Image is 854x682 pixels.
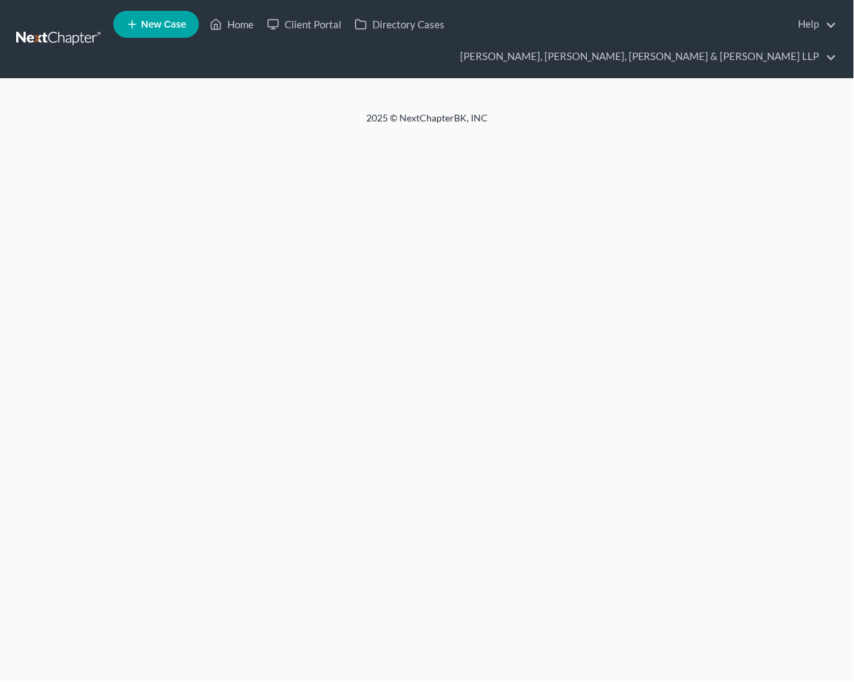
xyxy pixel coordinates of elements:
a: [PERSON_NAME], [PERSON_NAME], [PERSON_NAME] & [PERSON_NAME] LLP [453,45,837,69]
a: Home [203,12,260,36]
a: Help [792,12,837,36]
div: 2025 © NextChapterBK, INC [42,111,812,136]
new-legal-case-button: New Case [113,11,199,38]
a: Directory Cases [348,12,451,36]
a: Client Portal [260,12,348,36]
